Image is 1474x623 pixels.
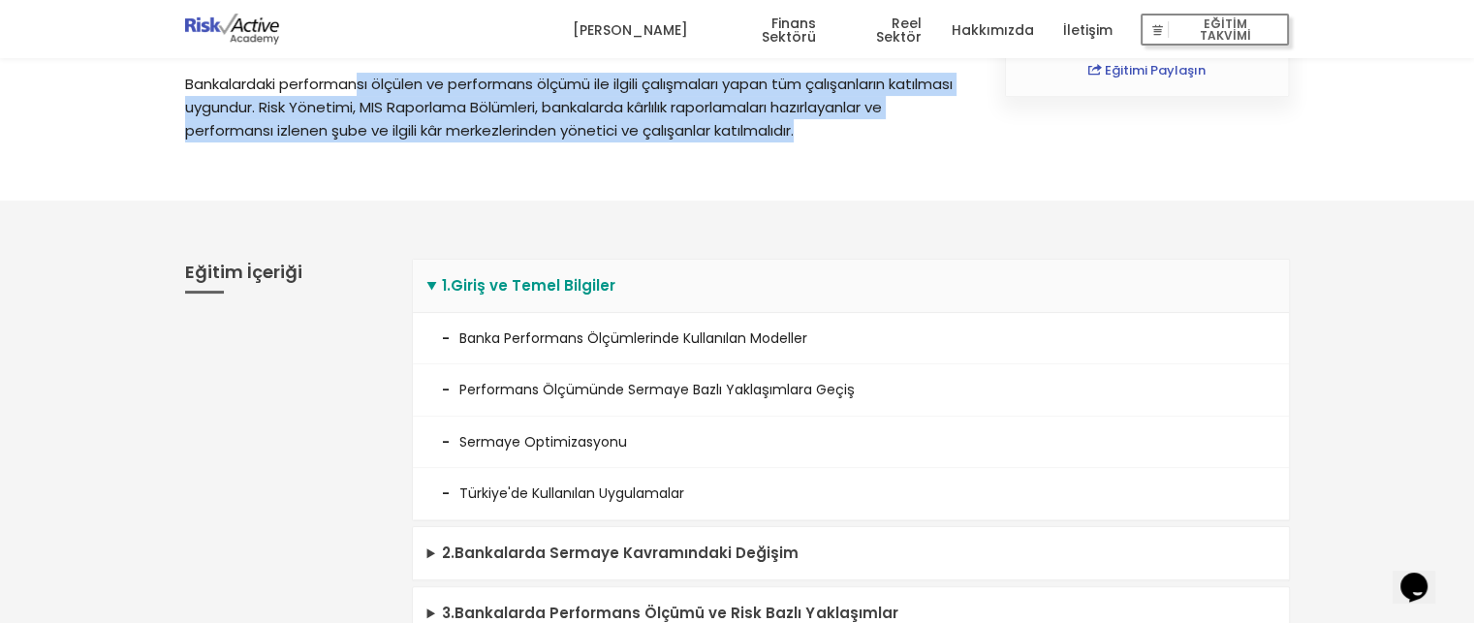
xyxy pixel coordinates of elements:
[1141,1,1289,59] a: EĞİTİM TAKVİMİ
[1062,1,1112,59] a: İletişim
[1141,14,1289,47] button: EĞİTİM TAKVİMİ
[185,14,280,45] img: logo-dark.png
[951,1,1033,59] a: Hakkımızda
[845,1,922,59] a: Reel Sektör
[413,417,1289,468] li: Sermaye Optimizasyonu
[716,1,816,59] a: Finans Sektörü
[413,364,1289,416] li: Performans Ölçümünde Sermaye Bazlı Yaklaşımlara Geçiş
[413,313,1289,364] li: Banka Performans Ölçümlerinde Kullanılan Modeller
[185,73,961,142] p: Bankalardaki performansı ölçülen ve performans ölçümü ile ilgili çalışmaları yapan tüm çalışanlar...
[413,527,1289,580] summary: 2.Bankalarda Sermaye Kavramındaki Değişim
[413,468,1289,519] li: Türkiye'de Kullanılan Uygulamalar
[185,259,383,294] h3: Eğitim İçeriği
[413,260,1289,313] summary: 1.Giriş ve Temel Bilgiler
[1169,16,1281,44] span: EĞİTİM TAKVİMİ
[1393,545,1455,604] iframe: chat widget
[1088,61,1206,79] a: Eğitimi Paylaşın
[572,1,687,59] a: [PERSON_NAME]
